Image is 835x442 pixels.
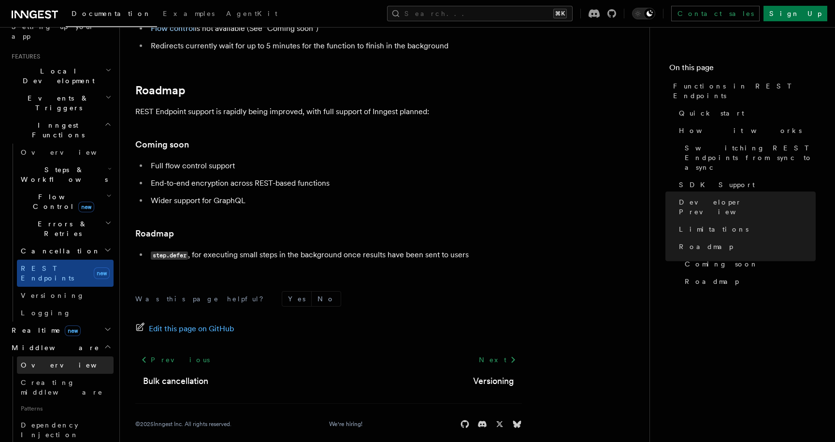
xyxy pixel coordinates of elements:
[21,148,120,156] span: Overview
[675,193,816,221] a: Developer Preview
[163,10,215,17] span: Examples
[21,421,79,439] span: Dependency Injection
[220,3,283,26] a: AgentKit
[675,238,816,255] a: Roadmap
[8,144,114,322] div: Inngest Functions
[675,176,816,193] a: SDK Support
[135,420,231,428] div: © 2025 Inngest Inc. All rights reserved.
[17,304,114,322] a: Logging
[148,39,522,53] li: Redirects currently wait for up to 5 minutes for the function to finish in the background
[685,143,816,172] span: Switching REST Endpoints from sync to async
[685,277,739,286] span: Roadmap
[21,361,120,369] span: Overview
[72,10,151,17] span: Documentation
[669,77,816,104] a: Functions in REST Endpoints
[21,309,71,317] span: Logging
[17,356,114,374] a: Overview
[21,292,85,299] span: Versioning
[8,117,114,144] button: Inngest Functions
[148,248,522,262] li: , for executing small steps in the background once results have been sent to users
[8,93,105,113] span: Events & Triggers
[387,6,573,21] button: Search...⌘K
[135,322,234,336] a: Edit this page on GitHub
[473,374,514,388] a: Versioning
[17,401,114,416] span: Patterns
[148,22,522,35] li: is not available (See "Coming soon")
[17,188,114,215] button: Flow Controlnew
[149,322,234,336] span: Edit this page on GitHub
[135,138,189,151] a: Coming soon
[135,105,522,118] p: REST Endpoint support is rapidly being improved, with full support of Inngest planned:
[21,265,74,282] span: REST Endpoints
[673,81,816,101] span: Functions in REST Endpoints
[17,374,114,401] a: Creating middleware
[8,62,114,89] button: Local Development
[473,351,522,368] a: Next
[675,221,816,238] a: Limitations
[8,89,114,117] button: Events & Triggers
[675,122,816,139] a: How it works
[17,215,114,242] button: Errors & Retries
[8,120,104,140] span: Inngest Functions
[8,18,114,45] a: Setting up your app
[17,192,106,211] span: Flow Control
[148,177,522,190] li: End-to-end encryption across REST-based functions
[135,294,270,304] p: Was this page helpful?
[312,292,341,306] button: No
[151,251,188,260] code: step.defer
[679,242,733,251] span: Roadmap
[685,259,758,269] span: Coming soon
[679,108,744,118] span: Quick start
[148,194,522,207] li: Wider support for GraphQL
[763,6,827,21] a: Sign Up
[17,242,114,260] button: Cancellation
[8,66,105,86] span: Local Development
[94,267,110,279] span: new
[157,3,220,26] a: Examples
[151,24,195,33] a: Flow control
[8,343,100,353] span: Middleware
[17,246,101,256] span: Cancellation
[8,53,40,60] span: Features
[135,227,174,240] a: Roadmap
[66,3,157,27] a: Documentation
[553,9,567,18] kbd: ⌘K
[78,202,94,212] span: new
[282,292,311,306] button: Yes
[632,8,655,19] button: Toggle dark mode
[65,325,81,336] span: new
[669,62,816,77] h4: On this page
[329,420,362,428] a: We're hiring!
[21,379,103,396] span: Creating middleware
[135,84,186,97] a: Roadmap
[679,197,816,217] span: Developer Preview
[8,325,81,335] span: Realtime
[135,351,215,368] a: Previous
[8,322,114,339] button: Realtimenew
[681,255,816,273] a: Coming soon
[226,10,277,17] span: AgentKit
[681,273,816,290] a: Roadmap
[671,6,760,21] a: Contact sales
[679,126,802,135] span: How it works
[17,260,114,287] a: REST Endpointsnew
[679,180,755,190] span: SDK Support
[17,219,105,238] span: Errors & Retries
[143,374,208,388] a: Bulk cancellation
[679,224,749,234] span: Limitations
[17,287,114,304] a: Versioning
[148,159,522,173] li: Full flow control support
[675,104,816,122] a: Quick start
[17,144,114,161] a: Overview
[8,339,114,356] button: Middleware
[17,161,114,188] button: Steps & Workflows
[681,139,816,176] a: Switching REST Endpoints from sync to async
[17,165,108,184] span: Steps & Workflows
